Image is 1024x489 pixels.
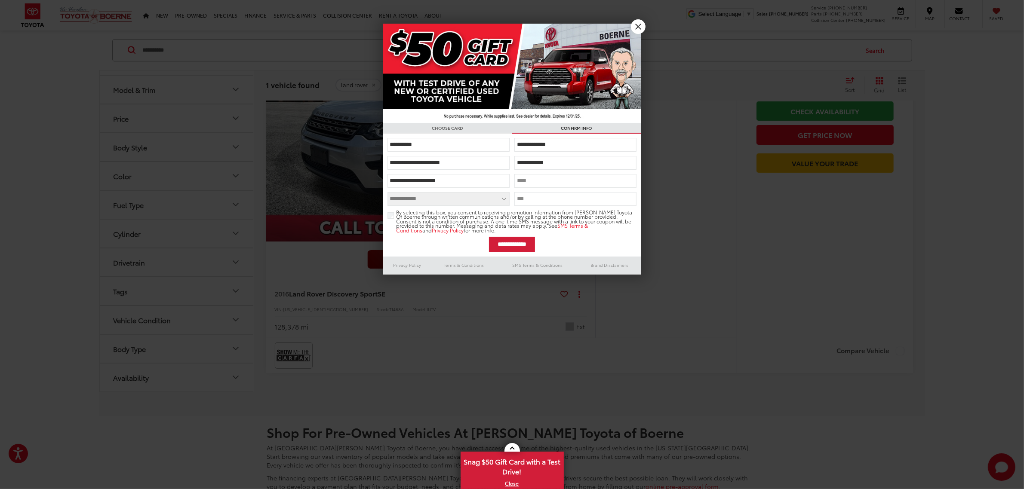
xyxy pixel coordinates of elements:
h3: CHOOSE CARD [383,123,512,134]
a: Terms & Conditions [431,260,497,270]
img: 42635_top_851395.jpg [383,24,641,123]
span: By selecting this box, you consent to receiving promotion information from [PERSON_NAME] Toyota O... [396,210,637,233]
a: Brand Disclaimers [578,260,641,270]
h3: CONFIRM INFO [512,123,641,134]
a: Privacy Policy [432,226,464,234]
span: Snag $50 Gift Card with a Test Drive! [461,452,563,479]
a: SMS Terms & Conditions [396,222,588,234]
a: Privacy Policy [383,260,431,270]
a: SMS Terms & Conditions [497,260,578,270]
